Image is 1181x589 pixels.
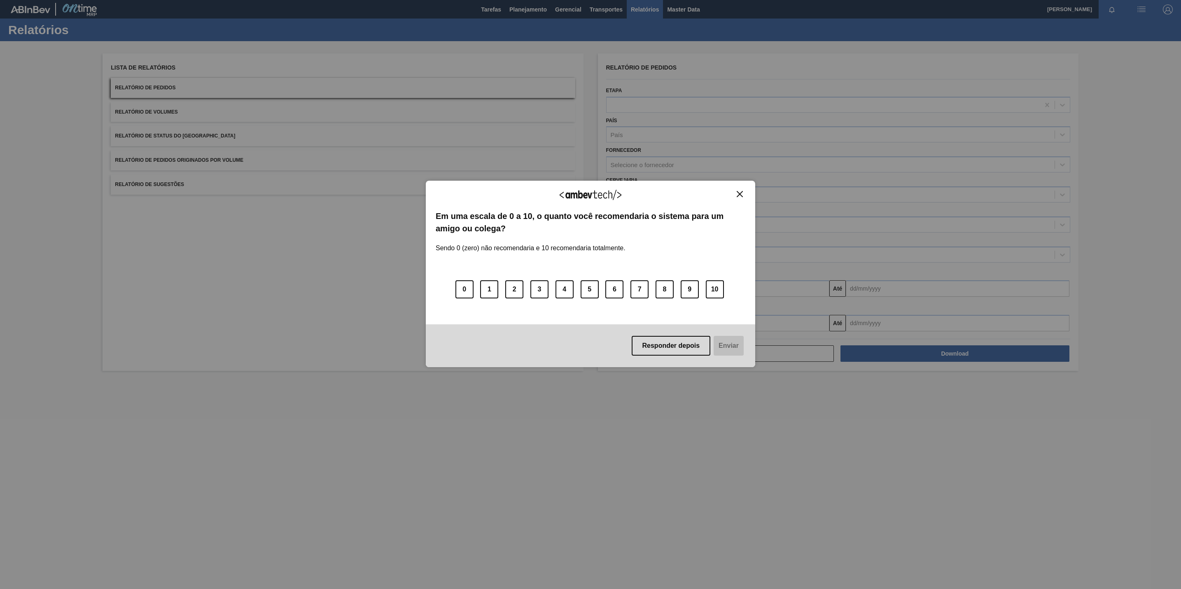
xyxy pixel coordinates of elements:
button: 6 [605,280,623,298]
label: Sendo 0 (zero) não recomendaria e 10 recomendaria totalmente. [436,235,626,252]
button: 2 [505,280,523,298]
button: 5 [581,280,599,298]
button: Responder depois [632,336,711,356]
button: 10 [706,280,724,298]
button: 0 [455,280,474,298]
img: Close [737,191,743,197]
button: 3 [530,280,548,298]
button: Close [734,191,745,198]
button: 8 [656,280,674,298]
label: Em uma escala de 0 a 10, o quanto você recomendaria o sistema para um amigo ou colega? [436,210,745,235]
button: 1 [480,280,498,298]
button: 7 [630,280,649,298]
button: 4 [555,280,574,298]
button: 9 [681,280,699,298]
img: Logo Ambevtech [560,190,621,200]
